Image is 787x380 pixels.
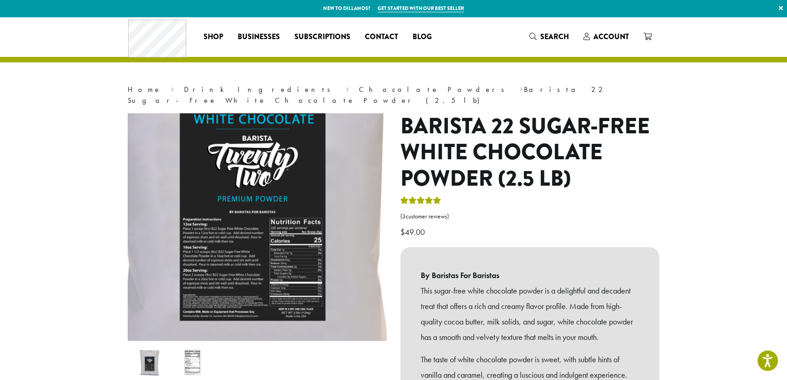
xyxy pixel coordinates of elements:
[238,31,280,43] span: Businesses
[520,81,523,95] span: ›
[294,31,350,43] span: Subscriptions
[184,85,336,94] a: Drink Ingredients
[128,84,659,106] nav: Breadcrumb
[128,85,161,94] a: Home
[522,29,576,44] a: Search
[171,81,174,95] span: ›
[359,85,510,94] a: Chocolate Powders
[400,227,427,237] bdi: 49.00
[400,113,659,192] h1: Barista 22 Sugar-Free White Chocolate Powder (2.5 lb)
[413,31,432,43] span: Blog
[421,268,639,283] b: By Baristas For Baristas
[593,31,629,42] span: Account
[365,31,398,43] span: Contact
[402,213,406,220] span: 3
[196,30,230,44] a: Shop
[346,81,349,95] span: ›
[421,283,639,345] p: This sugar-free white chocolate powder is a delightful and decadent treat that offers a rich and ...
[378,5,464,12] a: Get started with our best seller
[400,195,441,209] div: Rated 5.00 out of 5
[400,227,405,237] span: $
[400,212,659,221] a: (3customer reviews)
[540,31,569,42] span: Search
[204,31,223,43] span: Shop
